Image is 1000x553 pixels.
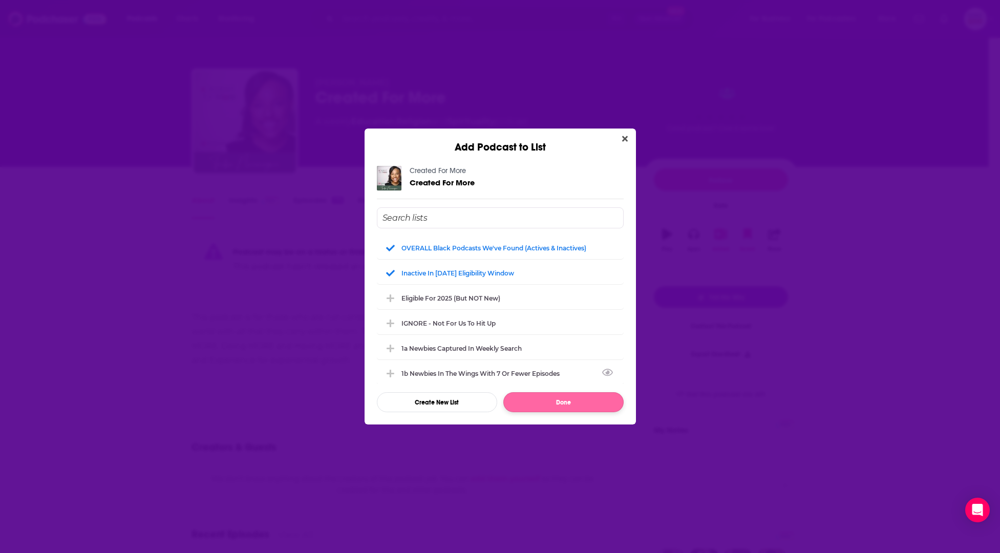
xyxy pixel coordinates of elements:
[377,287,624,309] div: Eligible for 2025 (but NOT new)
[410,178,475,187] a: Created For More
[401,269,514,277] div: Inactive in [DATE] eligibility window
[560,375,566,376] button: View Link
[965,498,990,522] div: Open Intercom Messenger
[377,166,401,190] img: Created For More
[377,262,624,284] div: Inactive in 2025 eligibility window
[503,392,624,412] button: Done
[618,133,632,145] button: Close
[377,392,497,412] button: Create New List
[401,244,586,252] div: OVERALL Black podcasts we've found (actives & inactives)
[410,166,466,175] a: Created For More
[377,337,624,359] div: 1a Newbies captured in weekly search
[365,129,636,154] div: Add Podcast to List
[377,207,624,412] div: Add Podcast To List
[377,312,624,334] div: IGNORE - not for us to hit up
[377,207,624,228] input: Search lists
[401,370,566,377] div: 1b Newbies in the wings with 7 or fewer episodes
[401,320,496,327] div: IGNORE - not for us to hit up
[401,294,500,302] div: Eligible for 2025 (but NOT new)
[377,362,624,385] div: 1b Newbies in the wings with 7 or fewer episodes
[377,237,624,259] div: OVERALL Black podcasts we've found (actives & inactives)
[401,345,522,352] div: 1a Newbies captured in weekly search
